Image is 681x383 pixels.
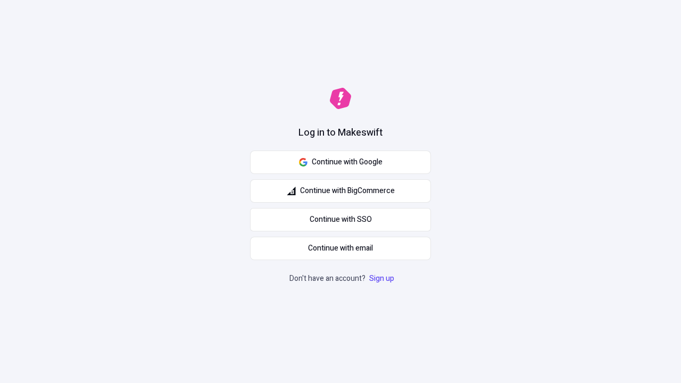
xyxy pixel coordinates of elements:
button: Continue with email [250,237,431,260]
span: Continue with email [308,243,373,254]
a: Continue with SSO [250,208,431,231]
a: Sign up [367,273,396,284]
span: Continue with Google [312,156,383,168]
button: Continue with BigCommerce [250,179,431,203]
h1: Log in to Makeswift [298,126,383,140]
button: Continue with Google [250,151,431,174]
span: Continue with BigCommerce [300,185,395,197]
p: Don't have an account? [289,273,396,285]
